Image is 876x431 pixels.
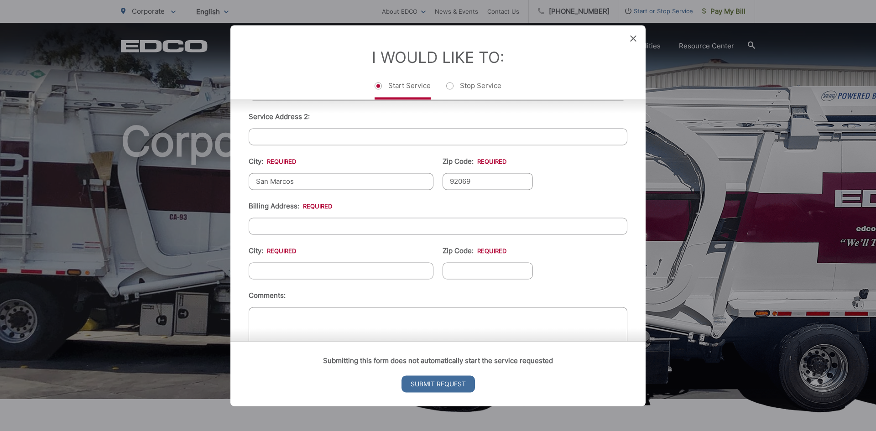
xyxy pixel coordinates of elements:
label: Service Address 2: [249,113,310,121]
strong: Submitting this form does not automatically start the service requested [323,356,553,365]
label: Billing Address: [249,202,332,210]
label: City: [249,157,296,166]
input: Submit Request [401,375,475,392]
label: Zip Code: [443,157,506,166]
label: Stop Service [446,81,501,99]
label: Zip Code: [443,247,506,255]
label: Start Service [375,81,431,99]
label: I Would Like To: [372,48,504,67]
label: Comments: [249,291,286,300]
label: City: [249,247,296,255]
